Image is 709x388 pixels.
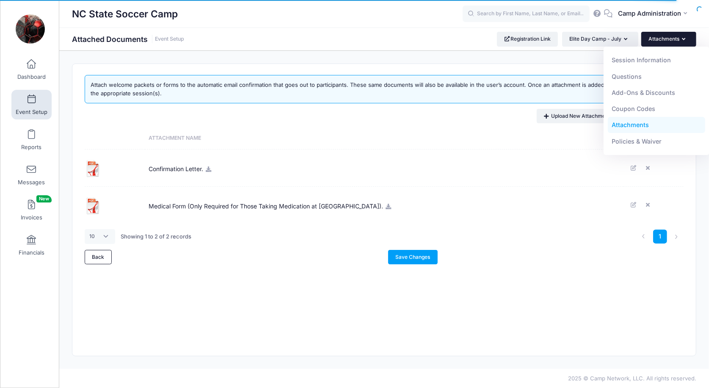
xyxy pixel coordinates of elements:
[618,9,681,18] span: Camp Administration
[562,32,638,46] button: Elite Day Camp - July
[388,250,438,264] a: Save Changes
[568,375,696,382] span: 2025 © Camp Network, LLC. All rights reserved.
[463,6,590,22] input: Search by First Name, Last Name, or Email...
[85,250,112,264] a: Back
[497,32,558,46] a: Registration Link
[0,9,60,49] a: NC State Soccer Camp
[21,214,42,221] span: Invoices
[608,68,706,84] a: Questions
[608,52,706,68] a: Session Information
[11,55,52,84] a: Dashboard
[11,195,52,225] a: InvoicesNew
[11,160,52,190] a: Messages
[612,4,696,24] button: Camp Administration
[19,249,44,256] span: Financials
[72,4,178,24] h1: NC State Soccer Camp
[85,75,684,103] div: Attach welcome packets or forms to the automatic email confirmation that goes out to participants...
[641,32,696,46] button: Attachments
[155,36,184,42] a: Event Setup
[569,36,621,42] span: Elite Day Camp - July
[72,35,184,44] h1: Attached Documents
[14,13,46,45] img: NC State Soccer Camp
[21,144,41,151] span: Reports
[653,230,667,244] a: 1
[608,101,706,117] a: Coupon Codes
[17,73,46,80] span: Dashboard
[11,125,52,155] a: Reports
[608,133,706,150] a: Policies & Waiver
[149,194,383,216] span: Medical Form (Only Required for Those Taking Medication at [GEOGRAPHIC_DATA]).
[36,195,52,202] span: New
[121,227,191,247] div: Showing 1 to 2 of 2 records
[11,90,52,119] a: Event Setup
[608,85,706,101] a: Add-Ons & Discounts
[11,230,52,260] a: Financials
[608,117,706,133] a: Attachments
[18,179,45,186] span: Messages
[145,127,624,150] th: Attachment Name: activate to sort column ascending
[537,109,617,123] a: Upload New Attachment
[16,108,47,116] span: Event Setup
[149,156,203,179] span: Confirmation Letter.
